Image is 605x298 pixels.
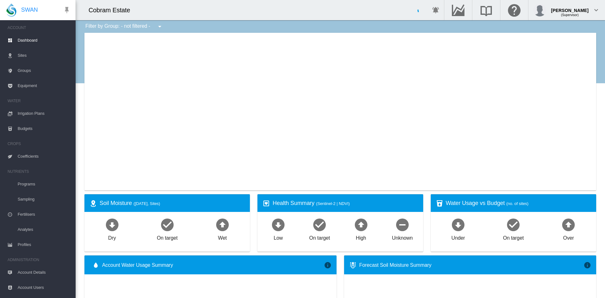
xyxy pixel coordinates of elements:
md-icon: icon-arrow-up-bold-circle [561,217,576,232]
md-icon: icon-menu-down [156,23,164,30]
md-icon: icon-minus-circle [395,217,410,232]
span: Account Water Usage Summary [102,262,324,269]
span: (Supervisor) [561,13,579,17]
div: Water Usage vs Budget [446,199,591,207]
span: Account Users [18,280,71,295]
md-icon: icon-arrow-down-bold-circle [271,217,286,232]
div: Forecast Soil Moisture Summary [359,262,584,269]
span: Account Details [18,265,71,280]
md-icon: icon-water [92,261,100,269]
md-icon: icon-arrow-down-bold-circle [105,217,120,232]
md-icon: icon-checkbox-marked-circle [506,217,521,232]
div: [PERSON_NAME] [551,5,589,11]
div: Cobram Estate [89,6,136,15]
md-icon: icon-bell-ring [432,6,440,14]
div: High [356,232,366,242]
md-icon: icon-arrow-down-bold-circle [451,217,466,232]
img: profile.jpg [533,4,546,16]
span: Dashboard [18,33,71,48]
md-icon: Click here for help [507,6,522,14]
div: Soil Moisture [100,199,245,207]
span: Fertilisers [18,207,71,222]
div: Low [274,232,283,242]
span: (no. of sites) [506,201,528,206]
md-icon: icon-thermometer-lines [349,261,357,269]
div: Under [452,232,465,242]
md-icon: icon-arrow-up-bold-circle [215,217,230,232]
md-icon: icon-information [324,261,331,269]
md-icon: icon-chevron-down [592,6,600,14]
md-icon: icon-heart-box-outline [262,200,270,207]
md-icon: icon-pin [63,6,71,14]
md-icon: icon-information [584,261,591,269]
md-icon: icon-checkbox-marked-circle [312,217,327,232]
div: Wet [218,232,227,242]
span: ADMINISTRATION [8,255,71,265]
div: Dry [108,232,116,242]
span: Profiles [18,237,71,252]
img: SWAN-Landscape-Logo-Colour-drop.png [6,3,16,17]
span: ([DATE], Sites) [134,201,160,206]
md-icon: Go to the Data Hub [451,6,466,14]
span: Sites [18,48,71,63]
div: On target [503,232,524,242]
span: NUTRIENTS [8,167,71,177]
div: Health Summary [273,199,418,207]
span: Equipment [18,78,71,93]
md-icon: icon-checkbox-marked-circle [160,217,175,232]
span: ACCOUNT [8,23,71,33]
span: Groups [18,63,71,78]
span: Coefficients [18,149,71,164]
md-icon: Search the knowledge base [479,6,494,14]
div: On target [157,232,178,242]
div: Unknown [392,232,413,242]
span: (Sentinel-2 | NDVI) [316,201,350,206]
md-icon: icon-arrow-up-bold-circle [354,217,369,232]
button: icon-menu-down [153,20,166,33]
md-icon: icon-map-marker-radius [89,200,97,207]
span: Budgets [18,121,71,136]
div: Filter by Group: - not filtered - [81,20,168,33]
span: SWAN [21,6,38,14]
span: WATER [8,96,71,106]
span: Analytes [18,222,71,237]
div: Over [563,232,574,242]
span: Programs [18,177,71,192]
span: CROPS [8,139,71,149]
div: On target [309,232,330,242]
button: icon-bell-ring [429,4,442,16]
md-icon: icon-cup-water [436,200,443,207]
span: Irrigation Plans [18,106,71,121]
span: Sampling [18,192,71,207]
